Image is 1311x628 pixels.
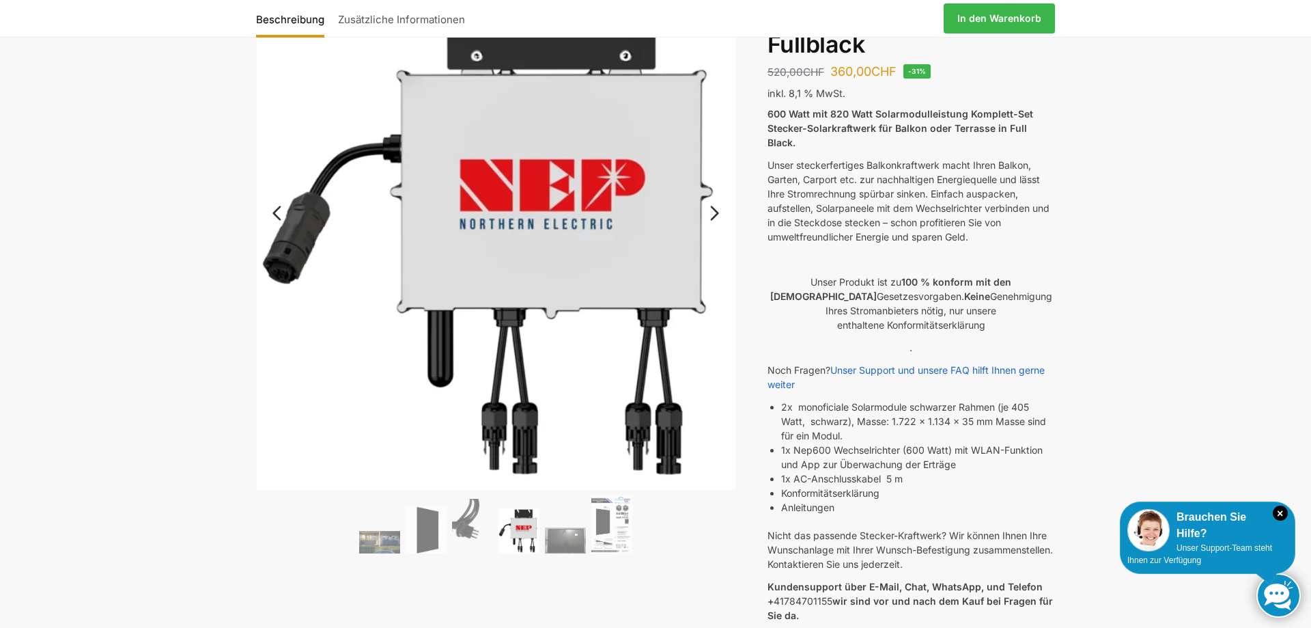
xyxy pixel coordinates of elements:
span: Unser Support-Team steht Ihnen zur Verfügung [1127,543,1272,565]
li: Konformitätserklärung [781,486,1055,500]
span: CHF [803,66,824,79]
a: Beschreibung [256,2,331,35]
strong: Keine [964,290,990,302]
li: 1x Nep600 Wechselrichter (600 Watt) mit WLAN-Funktion und App zur Überwachung der Erträge [781,443,1055,472]
img: TommaTech Vorderseite [406,506,447,554]
img: Anschlusskabel-3meter_schweizer-stecker [452,499,493,554]
a: Zusätzliche Informationen [331,2,472,35]
bdi: 360,00 [830,64,897,79]
img: NEP 800 Drosselbar auf 600 Watt [498,508,539,554]
p: Unser Produkt ist zu Gesetzesvorgaben. Genehmigung Ihres Stromanbieters nötig, nur unsere enthalt... [767,275,1055,332]
strong: wir sind vor und nach dem Kauf bei Fragen für Sie da. [767,595,1053,621]
i: Schließen [1273,506,1288,521]
span: -31% [903,64,931,79]
span: CHF [871,64,897,79]
a: Unser Support und unsere FAQ hilft Ihnen gerne weiter [767,364,1045,390]
li: 1x AC-Anschlusskabel 5 m [781,472,1055,486]
img: Customer service [1127,509,1170,551]
strong: Kundensupport über E-Mail, Chat, WhatsApp, und Telefon + [767,581,1043,607]
img: Balkonkraftwerk 600/810 Watt Fullblack – Bild 5 [545,528,586,554]
p: Unser steckerfertiges Balkonkraftwerk macht Ihren Balkon, Garten, Carport etc. zur nachhaltigen E... [767,158,1055,244]
bdi: 520,00 [767,66,824,79]
img: Balkonkraftwerk 600/810 Watt Fullblack – Bild 6 [591,495,632,554]
li: 2x monoficiale Solarmodule schwarzer Rahmen (je 405 Watt, schwarz), Masse: 1.722 x 1.134 x 35 mm ... [781,400,1055,443]
li: Anleitungen [781,500,1055,515]
p: . [767,340,1055,355]
div: Brauchen Sie Hilfe? [1127,509,1288,542]
a: In den Warenkorb [944,3,1055,33]
p: 41784701155 [767,579,1055,623]
strong: 100 % konform mit den [DEMOGRAPHIC_DATA] [770,276,1012,302]
p: Nicht das passende Stecker-Kraftwerk? Wir können Ihnen Ihre Wunschanlage mit Ihrer Wunsch-Befesti... [767,528,1055,571]
strong: 600 Watt mit 820 Watt Solarmodulleistung Komplett-Set Stecker-Solarkraftwerk für Balkon oder Terr... [767,108,1033,148]
span: inkl. 8,1 % MwSt. [767,87,845,99]
img: 2 Balkonkraftwerke [359,531,400,554]
p: Noch Fragen? [767,363,1055,392]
